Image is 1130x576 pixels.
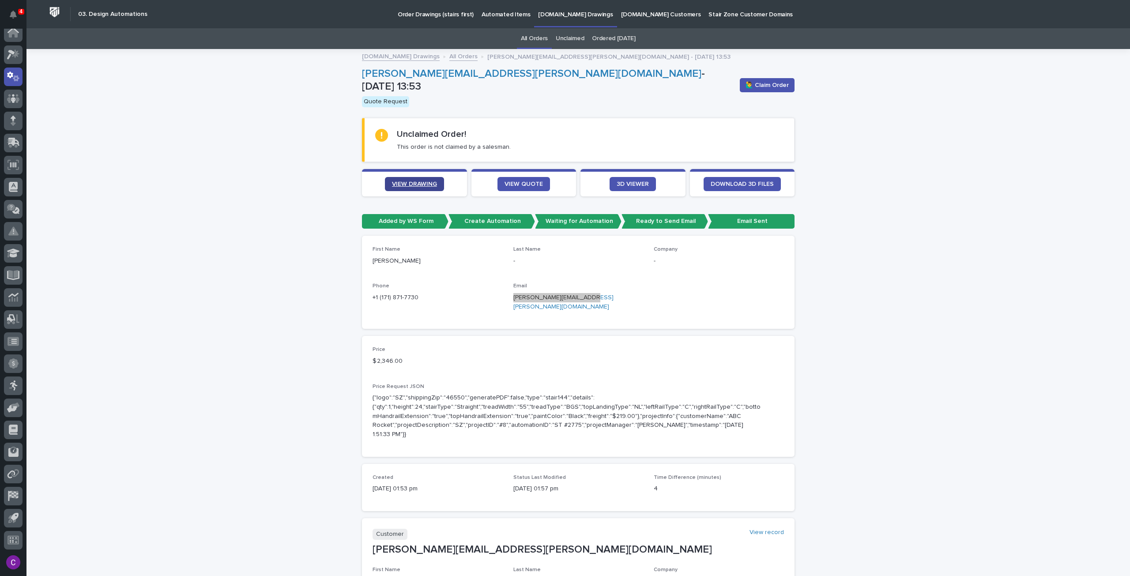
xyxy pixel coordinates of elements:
span: Time Difference (minutes) [654,475,721,480]
button: Notifications [4,5,23,24]
p: This order is not claimed by a salesman. [397,143,511,151]
a: Ordered [DATE] [592,28,636,49]
p: $ 2,346.00 [373,357,503,366]
h2: Unclaimed Order! [397,129,466,139]
p: [DATE] 01:53 pm [373,484,503,493]
p: Added by WS Form [362,214,448,229]
a: 3D VIEWER [610,177,656,191]
span: 🙋‍♂️ Claim Order [746,81,789,90]
a: VIEW DRAWING [385,177,444,191]
a: VIEW QUOTE [497,177,550,191]
span: 3D VIEWER [617,181,649,187]
span: Phone [373,283,389,289]
a: [DOMAIN_NAME] Drawings [362,51,440,61]
span: VIEW DRAWING [392,181,437,187]
span: First Name [373,567,400,572]
span: Last Name [513,247,541,252]
p: - [654,256,784,266]
p: {"logo":"SZ","shippingZip":"46550","generatePDF":false,"type":"stair144","details":{"qty":1,"heig... [373,393,763,439]
span: Company [654,247,678,252]
p: [PERSON_NAME] [373,256,503,266]
p: [PERSON_NAME][EMAIL_ADDRESS][PERSON_NAME][DOMAIN_NAME] - [DATE] 13:53 [487,51,731,61]
a: [PERSON_NAME][EMAIL_ADDRESS][PERSON_NAME][DOMAIN_NAME] [362,68,701,79]
span: Status Last Modified [513,475,566,480]
span: Created [373,475,393,480]
a: All Orders [449,51,478,61]
button: 🙋‍♂️ Claim Order [740,78,795,92]
a: Unclaimed [556,28,584,49]
div: Quote Request [362,96,409,107]
p: Create Automation [448,214,535,229]
a: +1 (171) 871-7730 [373,294,418,301]
p: Waiting for Automation [535,214,621,229]
p: [DATE] 01:57 pm [513,484,644,493]
span: Price Request JSON [373,384,424,389]
a: View record [750,529,784,536]
p: 4 [654,484,784,493]
a: All Orders [521,28,548,49]
span: Price [373,347,385,352]
a: [PERSON_NAME][EMAIL_ADDRESS][PERSON_NAME][DOMAIN_NAME] [513,294,614,310]
span: First Name [373,247,400,252]
span: Company [654,567,678,572]
a: DOWNLOAD 3D FILES [704,177,781,191]
button: users-avatar [4,553,23,572]
div: Notifications4 [11,11,23,25]
p: [PERSON_NAME][EMAIL_ADDRESS][PERSON_NAME][DOMAIN_NAME] [373,543,784,556]
p: 4 [19,8,23,15]
p: - [513,256,644,266]
p: Email Sent [708,214,795,229]
img: Workspace Logo [46,4,63,20]
p: Customer [373,529,407,540]
span: DOWNLOAD 3D FILES [711,181,774,187]
span: VIEW QUOTE [505,181,543,187]
h2: 03. Design Automations [78,11,147,18]
p: Ready to Send Email [621,214,708,229]
span: Email [513,283,527,289]
p: - [DATE] 13:53 [362,68,733,93]
span: Last Name [513,567,541,572]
